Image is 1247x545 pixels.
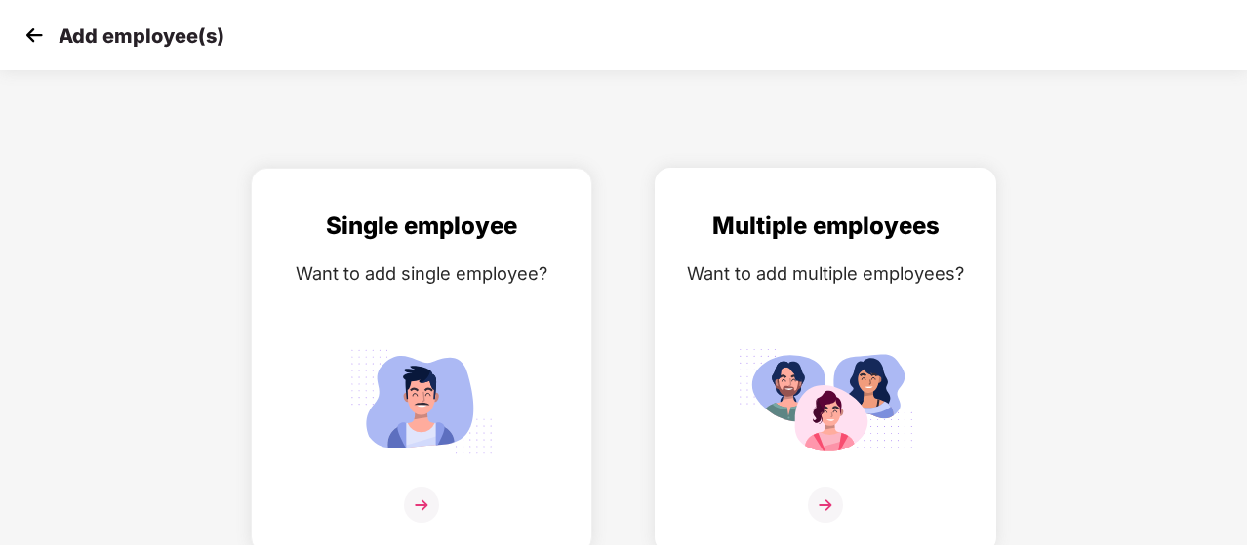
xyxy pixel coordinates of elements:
img: svg+xml;base64,PHN2ZyB4bWxucz0iaHR0cDovL3d3dy53My5vcmcvMjAwMC9zdmciIGlkPSJNdWx0aXBsZV9lbXBsb3llZS... [738,340,913,462]
img: svg+xml;base64,PHN2ZyB4bWxucz0iaHR0cDovL3d3dy53My5vcmcvMjAwMC9zdmciIHdpZHRoPSIzNiIgaGVpZ2h0PSIzNi... [404,487,439,523]
img: svg+xml;base64,PHN2ZyB4bWxucz0iaHR0cDovL3d3dy53My5vcmcvMjAwMC9zdmciIHdpZHRoPSIzMCIgaGVpZ2h0PSIzMC... [20,20,49,50]
p: Add employee(s) [59,24,224,48]
div: Multiple employees [675,208,976,245]
img: svg+xml;base64,PHN2ZyB4bWxucz0iaHR0cDovL3d3dy53My5vcmcvMjAwMC9zdmciIHdpZHRoPSIzNiIgaGVpZ2h0PSIzNi... [808,487,843,523]
img: svg+xml;base64,PHN2ZyB4bWxucz0iaHR0cDovL3d3dy53My5vcmcvMjAwMC9zdmciIGlkPSJTaW5nbGVfZW1wbG95ZWUiIH... [334,340,509,462]
div: Single employee [271,208,572,245]
div: Want to add multiple employees? [675,259,976,288]
div: Want to add single employee? [271,259,572,288]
